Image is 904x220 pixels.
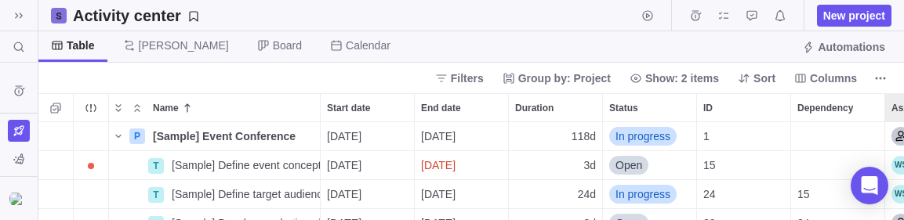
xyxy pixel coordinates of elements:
[791,151,885,180] div: Dependency
[703,186,716,202] span: 24
[713,5,735,27] span: My assignments
[572,128,596,144] span: 118d
[109,151,321,180] div: Name
[74,122,109,151] div: Trouble indication
[8,120,30,142] a: Upgrade now (Trial ends in 15 days)
[273,38,302,53] span: Board
[603,180,697,209] div: Status
[810,70,857,86] span: Columns
[703,100,713,116] span: ID
[697,122,791,151] div: ID
[791,122,885,151] div: Dependency
[172,157,320,173] span: [Sample] Define event concept
[851,167,888,204] div: Open Intercom Messenger
[421,100,461,116] span: End date
[603,122,696,150] div: In progress
[518,70,611,86] span: Group by: Project
[615,186,670,202] span: In progress
[45,97,67,119] span: Selection mode
[421,128,456,144] span: [DATE]
[421,157,456,173] span: [DATE]
[697,151,790,179] div: 15
[9,189,28,208] div: Test
[147,122,320,150] div: [Sample] Event Conference
[791,180,885,209] div: Dependency
[623,67,725,89] span: Show: 2 items
[509,180,603,209] div: Duration
[823,8,885,23] span: New project
[165,180,320,208] div: [Sample] Define target audience
[109,180,321,209] div: Name
[603,94,696,121] div: Status
[741,12,763,24] a: Approval requests
[741,5,763,27] span: Approval requests
[38,122,904,220] div: grid
[645,70,719,86] span: Show: 2 items
[74,180,109,209] div: Trouble indication
[67,38,95,53] span: Table
[327,157,361,173] span: [DATE]
[415,151,509,180] div: End date
[74,151,109,180] div: Trouble indication
[603,151,697,180] div: Status
[415,94,508,121] div: End date
[147,94,320,121] div: Name
[415,151,508,179] div: highlight
[67,5,206,27] span: Save your current layout and filters as a View
[615,157,642,173] span: Open
[684,12,706,24] a: Time logs
[697,94,790,121] div: ID
[509,94,602,121] div: Duration
[128,97,147,119] span: Collapse
[172,186,320,202] span: [Sample] Define target audience
[697,180,790,208] div: 24
[421,186,456,202] span: [DATE]
[603,122,697,151] div: Status
[578,186,596,202] span: 24d
[496,67,617,89] span: Group by: Project
[415,122,509,151] div: End date
[703,128,710,144] span: 1
[713,12,735,24] a: My assignments
[321,122,415,151] div: Start date
[732,67,782,89] span: Sort
[817,5,891,27] span: New project
[509,122,603,151] div: Duration
[703,157,716,173] span: 15
[684,5,706,27] span: Time logs
[109,97,128,119] span: Expand
[153,100,179,116] span: Name
[321,151,415,180] div: Start date
[165,151,320,179] div: [Sample] Define event concept
[153,128,296,144] span: [Sample] Event Conference
[609,100,638,116] span: Status
[870,67,891,89] span: More actions
[429,67,490,89] span: Filters
[791,94,884,121] div: Dependency
[321,180,415,209] div: Start date
[796,36,891,58] span: Automations
[6,148,31,170] span: You are currently using sample data to explore and understand Birdview better.
[148,187,164,203] div: T
[9,193,28,205] img: Show
[415,180,509,209] div: End date
[451,70,484,86] span: Filters
[321,94,414,121] div: Start date
[327,100,370,116] span: Start date
[509,151,603,180] div: Duration
[129,128,145,144] div: P
[697,151,791,180] div: ID
[818,39,885,55] span: Automations
[697,180,791,209] div: ID
[139,38,229,53] span: [PERSON_NAME]
[769,12,791,24] a: Notifications
[797,100,853,116] span: Dependency
[346,38,390,53] span: Calendar
[515,100,554,116] span: Duration
[327,186,361,202] span: [DATE]
[797,186,810,202] span: 15
[583,157,596,173] span: 3d
[603,180,696,208] div: In progress
[73,5,181,27] h2: Activity center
